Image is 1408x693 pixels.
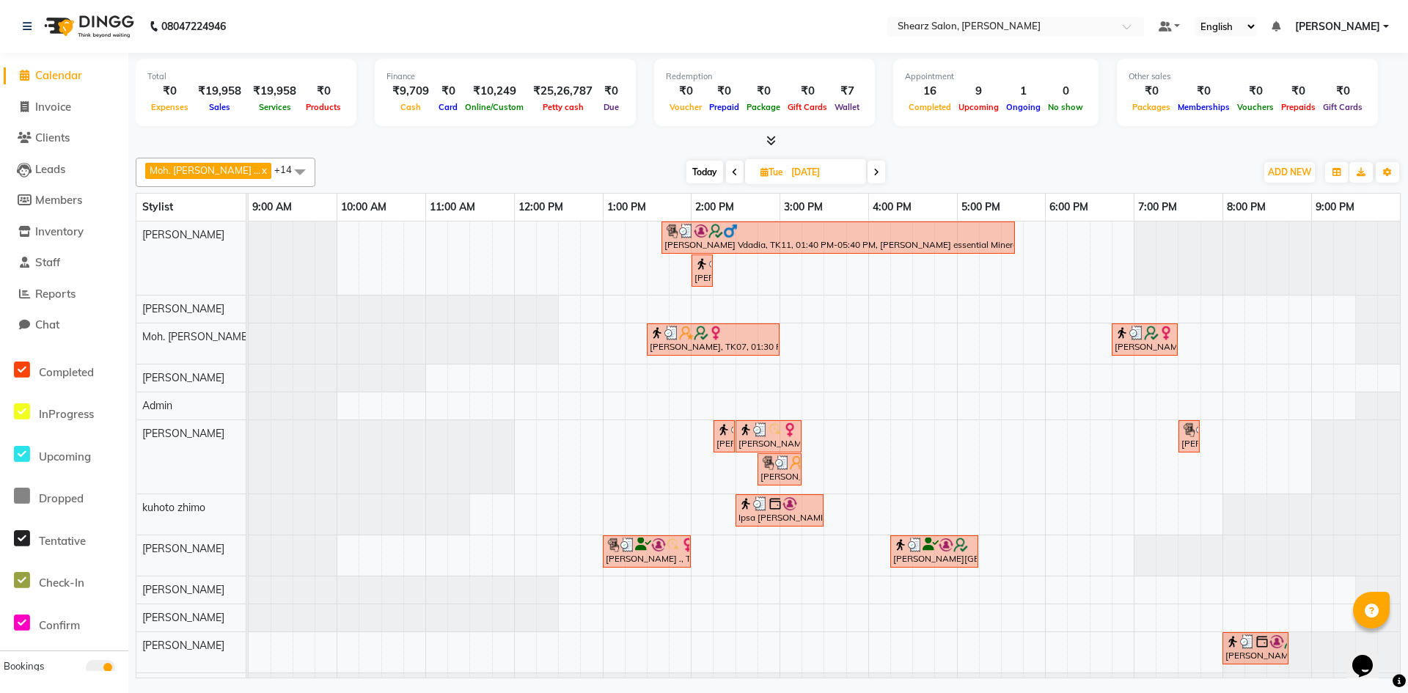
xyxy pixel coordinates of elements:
[1134,197,1181,218] a: 7:00 PM
[527,83,598,100] div: ₹25,26,787
[1174,102,1233,112] span: Memberships
[4,317,125,334] a: Chat
[386,83,435,100] div: ₹9,709
[1268,166,1311,177] span: ADD NEW
[142,228,224,241] span: [PERSON_NAME]
[4,286,125,303] a: Reports
[39,576,84,590] span: Check-In
[1277,102,1319,112] span: Prepaids
[666,83,705,100] div: ₹0
[150,164,260,176] span: Moh. [PERSON_NAME] ...
[461,83,527,100] div: ₹10,249
[35,287,76,301] span: Reports
[302,102,345,112] span: Products
[39,534,86,548] span: Tentative
[705,83,743,100] div: ₹0
[35,100,71,114] span: Invoice
[35,68,82,82] span: Calendar
[1295,19,1380,34] span: [PERSON_NAME]
[693,257,711,285] div: [PERSON_NAME], TK09, 02:00 PM-02:15 PM, Eyebrow threading
[35,131,70,144] span: Clients
[663,224,1013,252] div: [PERSON_NAME] Vdadia, TK11, 01:40 PM-05:40 PM, [PERSON_NAME] essential Mineral facial,Brazilian s...
[958,197,1004,218] a: 5:00 PM
[249,197,296,218] a: 9:00 AM
[831,102,863,112] span: Wallet
[426,197,479,218] a: 11:00 AM
[869,197,915,218] a: 4:00 PM
[4,254,125,271] a: Staff
[4,224,125,241] a: Inventory
[147,70,345,83] div: Total
[1312,197,1358,218] a: 9:00 PM
[4,192,125,209] a: Members
[142,302,224,315] span: [PERSON_NAME]
[1180,422,1198,450] div: [PERSON_NAME] ., TK14, 07:30 PM-07:45 PM, Eyebrow threading
[1129,102,1174,112] span: Packages
[142,371,224,384] span: [PERSON_NAME]
[147,102,192,112] span: Expenses
[1002,83,1044,100] div: 1
[759,455,800,483] div: [PERSON_NAME], TK07, 02:45 PM-03:15 PM, Eyebrow threading,Upperlip threading
[757,166,787,177] span: Tue
[247,83,302,100] div: ₹19,958
[142,611,224,624] span: [PERSON_NAME]
[955,83,1002,100] div: 9
[142,200,173,213] span: Stylist
[1233,102,1277,112] span: Vouchers
[37,6,138,47] img: logo
[784,83,831,100] div: ₹0
[255,102,295,112] span: Services
[737,496,822,524] div: Ipsa [PERSON_NAME] ., TK08, 02:30 PM-03:30 PM, Premium bombshell pedicure
[39,618,80,632] span: Confirm
[142,639,224,652] span: [PERSON_NAME]
[1046,197,1092,218] a: 6:00 PM
[142,427,224,440] span: [PERSON_NAME]
[142,501,205,514] span: kuhoto zhimo
[787,161,860,183] input: 2025-09-02
[1044,83,1087,100] div: 0
[147,83,192,100] div: ₹0
[386,70,624,83] div: Finance
[1264,162,1315,183] button: ADD NEW
[784,102,831,112] span: Gift Cards
[142,583,224,596] span: [PERSON_NAME]
[892,538,977,565] div: [PERSON_NAME][GEOGRAPHIC_DATA], 04:15 PM-05:15 PM, Haircut By Master Stylist- [DEMOGRAPHIC_DATA]
[905,70,1087,83] div: Appointment
[831,83,863,100] div: ₹7
[1277,83,1319,100] div: ₹0
[1129,70,1366,83] div: Other sales
[1002,102,1044,112] span: Ongoing
[1129,83,1174,100] div: ₹0
[600,102,623,112] span: Due
[205,102,234,112] span: Sales
[1224,634,1287,662] div: [PERSON_NAME], TK13, 08:00 PM-08:45 PM, Men hair cut
[302,83,345,100] div: ₹0
[39,407,94,421] span: InProgress
[35,255,60,269] span: Staff
[686,161,723,183] span: Today
[397,102,425,112] span: Cash
[4,130,125,147] a: Clients
[35,318,59,331] span: Chat
[1346,634,1393,678] iframe: chat widget
[743,102,784,112] span: Package
[435,102,461,112] span: Card
[666,70,863,83] div: Redemption
[1319,83,1366,100] div: ₹0
[604,538,689,565] div: [PERSON_NAME] ., TK01, 01:00 PM-02:00 PM, Haircut By Master Stylist- [DEMOGRAPHIC_DATA]
[142,542,224,555] span: [PERSON_NAME]
[1113,326,1176,353] div: [PERSON_NAME] ., TK14, 06:45 PM-07:30 PM, Kerastase HairWash & Blow Dry - Below Shoulder
[604,197,650,218] a: 1:00 PM
[35,224,84,238] span: Inventory
[666,102,705,112] span: Voucher
[4,161,125,178] a: Leads
[737,422,800,450] div: [PERSON_NAME], TK15, 02:30 PM-03:15 PM, Upperlip threading,Eyebrow threading,Forehead threading,C...
[1174,83,1233,100] div: ₹0
[648,326,778,353] div: [PERSON_NAME], TK07, 01:30 PM-03:00 PM, Touch-up 2 inch - Majirel
[260,164,267,176] a: x
[161,6,226,47] b: 08047224946
[142,399,172,412] span: Admin
[4,660,44,672] span: Bookings
[35,162,65,176] span: Leads
[435,83,461,100] div: ₹0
